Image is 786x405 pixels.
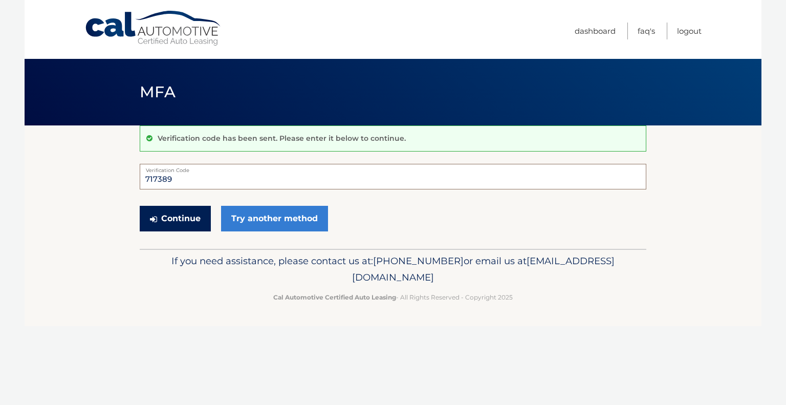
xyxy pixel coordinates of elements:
a: FAQ's [638,23,655,39]
p: Verification code has been sent. Please enter it below to continue. [158,134,406,143]
a: Try another method [221,206,328,231]
strong: Cal Automotive Certified Auto Leasing [273,293,396,301]
span: MFA [140,82,176,101]
a: Cal Automotive [84,10,223,47]
span: [EMAIL_ADDRESS][DOMAIN_NAME] [352,255,615,283]
span: [PHONE_NUMBER] [373,255,464,267]
p: If you need assistance, please contact us at: or email us at [146,253,640,286]
a: Dashboard [575,23,616,39]
p: - All Rights Reserved - Copyright 2025 [146,292,640,303]
input: Verification Code [140,164,646,189]
label: Verification Code [140,164,646,172]
a: Logout [677,23,702,39]
button: Continue [140,206,211,231]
